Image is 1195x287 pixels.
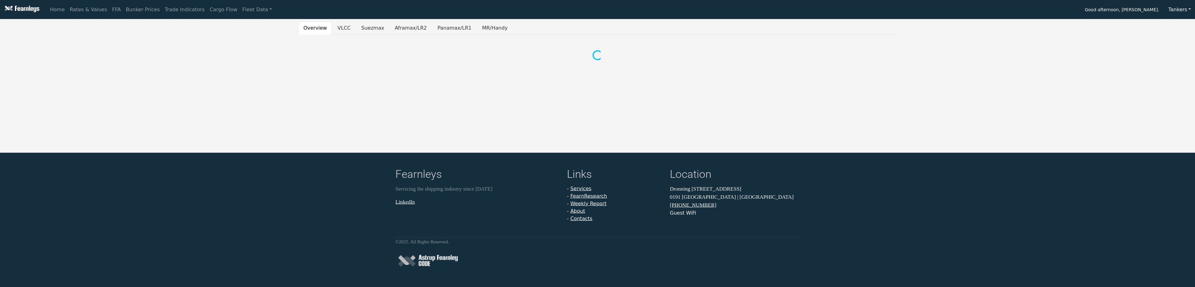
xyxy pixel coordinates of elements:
[670,193,800,201] p: 0191 [GEOGRAPHIC_DATA] | [GEOGRAPHIC_DATA]
[567,200,662,207] li: -
[356,22,389,35] button: Suezmax
[298,22,332,35] button: Overview
[570,208,585,214] a: About
[395,168,559,182] h4: Fearnleys
[567,185,662,192] li: -
[1085,5,1159,16] span: Good afternoon, [PERSON_NAME].
[162,3,207,16] a: Trade Indicators
[570,201,607,207] a: Weekly Report
[1164,4,1195,16] button: Tankers
[477,22,513,35] button: MR/Handy
[240,3,274,16] a: Fleet Data
[389,22,432,35] button: Aframax/LR2
[47,3,67,16] a: Home
[570,193,607,199] a: FearnResearch
[395,199,415,205] a: LinkedIn
[3,6,39,13] img: Fearnleys Logo
[670,185,800,193] p: Dronning [STREET_ADDRESS]
[332,22,356,35] button: VLCC
[570,186,591,192] a: Services
[567,215,662,222] li: -
[67,3,110,16] a: Rates & Values
[567,192,662,200] li: -
[567,207,662,215] li: -
[670,202,716,208] a: [PHONE_NUMBER]
[432,22,477,35] button: Panamax/LR1
[110,3,123,16] a: FFA
[207,3,240,16] a: Cargo Flow
[123,3,162,16] a: Bunker Prices
[570,216,593,221] a: Contacts
[670,209,696,217] button: Guest WiFi
[395,239,449,244] small: © 2025 . All Rights Reserved.
[670,168,800,182] h4: Location
[395,185,559,193] p: Servicing the shipping industry since [DATE]
[567,168,662,182] h4: Links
